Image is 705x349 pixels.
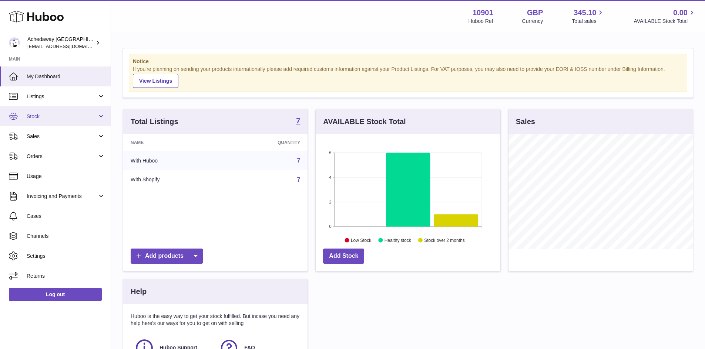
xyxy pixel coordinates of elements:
[27,43,109,49] span: [EMAIL_ADDRESS][DOMAIN_NAME]
[27,93,97,100] span: Listings
[329,224,332,229] text: 0
[123,151,223,170] td: With Huboo
[131,249,203,264] a: Add products
[131,287,147,297] h3: Help
[27,213,105,220] span: Cases
[131,313,300,327] p: Huboo is the easy way to get your stock fulfilled. But incase you need any help here's our ways f...
[9,288,102,301] a: Log out
[323,249,364,264] a: Add Stock
[133,58,683,65] strong: Notice
[27,253,105,260] span: Settings
[516,117,535,127] h3: Sales
[27,113,97,120] span: Stock
[296,117,300,124] strong: 7
[634,8,696,25] a: 0.00 AVAILABLE Stock Total
[527,8,543,18] strong: GBP
[9,37,20,48] img: admin@newpb.co.uk
[223,134,308,151] th: Quantity
[329,175,332,179] text: 4
[27,233,105,240] span: Channels
[329,150,332,155] text: 6
[123,134,223,151] th: Name
[473,8,493,18] strong: 10901
[27,36,94,50] div: Achedaway [GEOGRAPHIC_DATA]
[522,18,543,25] div: Currency
[27,73,105,80] span: My Dashboard
[574,8,596,18] span: 345.10
[323,117,406,127] h3: AVAILABLE Stock Total
[27,153,97,160] span: Orders
[27,133,97,140] span: Sales
[27,193,97,200] span: Invoicing and Payments
[329,199,332,204] text: 2
[385,237,412,243] text: Healthy stock
[297,177,300,183] a: 7
[27,173,105,180] span: Usage
[296,117,300,126] a: 7
[131,117,178,127] h3: Total Listings
[133,66,683,88] div: If you're planning on sending your products internationally please add required customs informati...
[351,237,372,243] text: Low Stock
[27,273,105,280] span: Returns
[133,74,178,88] a: View Listings
[634,18,696,25] span: AVAILABLE Stock Total
[572,18,605,25] span: Total sales
[424,237,465,243] text: Stock over 2 months
[469,18,493,25] div: Huboo Ref
[123,170,223,189] td: With Shopify
[572,8,605,25] a: 345.10 Total sales
[297,157,300,164] a: 7
[673,8,688,18] span: 0.00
